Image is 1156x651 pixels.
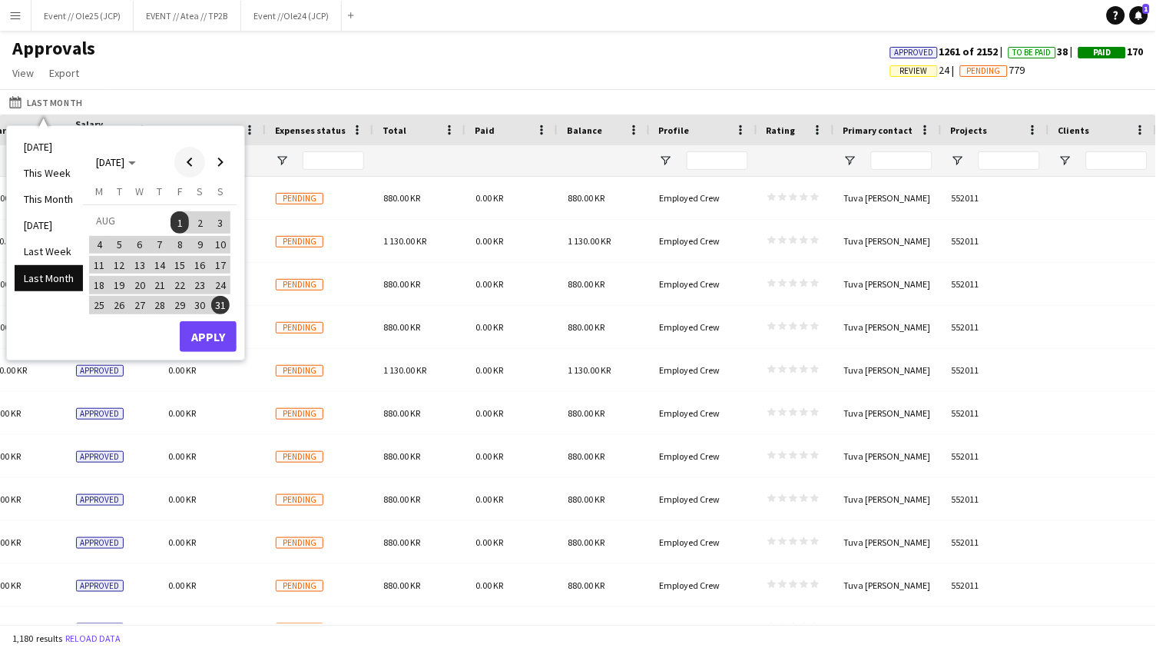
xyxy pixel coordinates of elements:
[62,630,124,647] button: Reload data
[942,435,1050,477] div: 552011
[475,321,503,333] span: 0.00 KR
[191,236,210,254] span: 9
[567,125,602,136] span: Balance
[275,125,346,136] span: Expenses status
[174,147,205,178] button: Previous month
[111,236,129,254] span: 5
[90,276,108,294] span: 18
[109,234,129,254] button: 05-08-2025
[275,154,289,168] button: Open Filter Menu
[475,364,503,376] span: 0.00 KR
[191,276,210,294] span: 23
[170,275,190,295] button: 22-08-2025
[276,236,323,247] span: Pending
[170,211,190,234] button: 01-08-2025
[109,275,129,295] button: 19-08-2025
[475,125,495,136] span: Paid
[89,275,109,295] button: 18-08-2025
[151,256,169,274] span: 14
[197,184,204,198] span: S
[942,177,1050,219] div: 552011
[150,234,170,254] button: 07-08-2025
[205,147,236,178] button: Next month
[835,478,942,520] div: Tuva [PERSON_NAME]
[660,493,720,505] span: Employed Crew
[1009,45,1078,58] span: 38
[96,155,124,169] span: [DATE]
[151,276,169,294] span: 21
[131,236,149,254] span: 6
[191,296,210,314] span: 30
[475,450,503,462] span: 0.00 KR
[150,295,170,315] button: 28-08-2025
[75,118,131,141] span: Salary status
[835,435,942,477] div: Tuva [PERSON_NAME]
[276,193,323,204] span: Pending
[383,192,420,204] span: 880.00 KR
[835,564,942,606] div: Tuva [PERSON_NAME]
[89,234,109,254] button: 04-08-2025
[117,184,122,198] span: T
[15,160,83,186] li: This Week
[171,236,189,254] span: 8
[109,254,129,274] button: 12-08-2025
[31,1,134,31] button: Event // Ole25 (JCP)
[15,238,83,264] li: Last Week
[180,321,237,352] button: Apply
[131,276,149,294] span: 20
[475,278,503,290] span: 0.00 KR
[151,296,169,314] span: 28
[660,235,720,247] span: Employed Crew
[171,276,189,294] span: 22
[210,211,230,234] button: 03-08-2025
[12,66,34,80] span: View
[211,276,230,294] span: 24
[895,48,934,58] span: Approved
[568,364,611,376] span: 1 130.00 KR
[170,295,190,315] button: 29-08-2025
[900,66,928,76] span: Review
[168,536,196,548] span: 0.00 KR
[171,256,189,274] span: 15
[568,580,604,591] span: 880.00 KR
[660,623,720,634] span: Employed Crew
[1013,48,1052,58] span: To Be Paid
[76,580,124,592] span: Approved
[835,220,942,262] div: Tuva [PERSON_NAME]
[568,493,604,505] span: 880.00 KR
[660,450,720,462] span: Employed Crew
[942,521,1050,563] div: 552011
[475,493,503,505] span: 0.00 KR
[951,125,988,136] span: Projects
[49,66,79,80] span: Export
[475,192,503,204] span: 0.00 KR
[568,536,604,548] span: 880.00 KR
[76,537,124,549] span: Approved
[190,275,210,295] button: 23-08-2025
[383,407,420,419] span: 880.00 KR
[90,148,142,176] button: Choose month and year
[90,236,108,254] span: 4
[1058,154,1072,168] button: Open Filter Menu
[171,211,189,233] span: 1
[130,234,150,254] button: 06-08-2025
[276,451,323,463] span: Pending
[475,235,503,247] span: 0.00 KR
[276,408,323,420] span: Pending
[383,623,420,634] span: 880.00 KR
[131,256,149,274] span: 13
[303,151,364,170] input: Expenses status Filter Input
[942,263,1050,305] div: 552011
[168,623,196,634] span: 0.00 KR
[475,580,503,591] span: 0.00 KR
[660,580,720,591] span: Employed Crew
[767,125,796,136] span: Rating
[979,151,1040,170] input: Projects Filter Input
[383,125,406,136] span: Total
[835,392,942,434] div: Tuva [PERSON_NAME]
[168,493,196,505] span: 0.00 KR
[660,407,720,419] span: Employed Crew
[276,494,323,506] span: Pending
[475,536,503,548] span: 0.00 KR
[1078,45,1144,58] span: 170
